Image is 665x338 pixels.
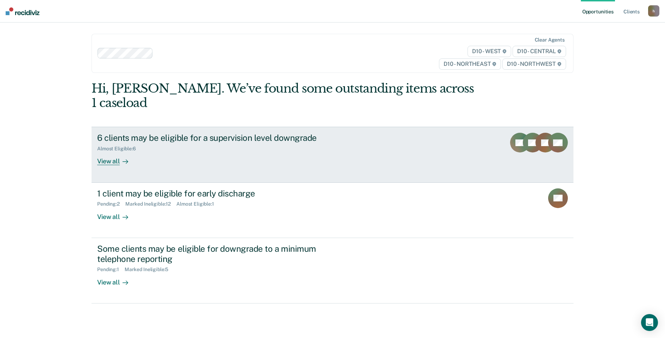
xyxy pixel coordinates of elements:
div: Open Intercom Messenger [641,314,658,331]
div: 1 client may be eligible for early discharge [97,188,344,199]
div: Marked Ineligible : 5 [125,267,174,273]
div: Pending : 1 [97,267,125,273]
div: View all [97,152,137,165]
div: Almost Eligible : 1 [176,201,220,207]
div: Hi, [PERSON_NAME]. We’ve found some outstanding items across 1 caseload [92,81,477,110]
div: View all [97,207,137,221]
div: Pending : 2 [97,201,125,207]
a: Some clients may be eligible for downgrade to a minimum telephone reportingPending:1Marked Inelig... [92,238,573,303]
span: D10 - CENTRAL [513,46,566,57]
a: 6 clients may be eligible for a supervision level downgradeAlmost Eligible:6View all [92,127,573,182]
div: 6 clients may be eligible for a supervision level downgrade [97,133,344,143]
div: Clear agents [535,37,565,43]
div: Almost Eligible : 6 [97,146,142,152]
div: Marked Ineligible : 12 [125,201,176,207]
img: Recidiviz [6,7,39,15]
button: h [648,5,659,17]
div: View all [97,273,137,286]
span: D10 - NORTHWEST [502,58,566,70]
span: D10 - WEST [468,46,511,57]
div: Some clients may be eligible for downgrade to a minimum telephone reporting [97,244,344,264]
span: D10 - NORTHEAST [439,58,501,70]
a: 1 client may be eligible for early dischargePending:2Marked Ineligible:12Almost Eligible:1View all [92,183,573,238]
